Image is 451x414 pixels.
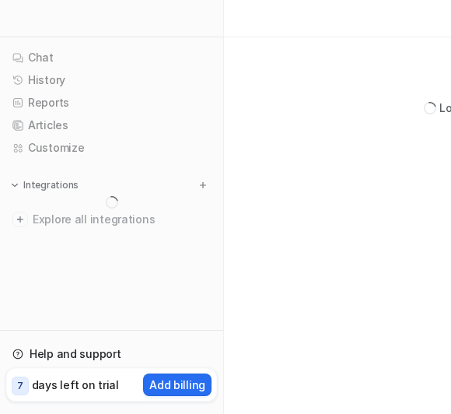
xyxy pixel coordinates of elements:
[6,177,83,193] button: Integrations
[6,92,217,114] a: Reports
[9,180,20,191] img: expand menu
[6,137,217,159] a: Customize
[6,69,217,91] a: History
[23,179,79,191] p: Integrations
[32,377,119,393] p: days left on trial
[6,343,217,365] a: Help and support
[12,212,28,227] img: explore all integrations
[149,377,205,393] p: Add billing
[33,207,211,232] span: Explore all integrations
[6,47,217,68] a: Chat
[143,374,212,396] button: Add billing
[198,180,208,191] img: menu_add.svg
[6,209,217,230] a: Explore all integrations
[6,114,217,136] a: Articles
[17,379,23,393] p: 7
